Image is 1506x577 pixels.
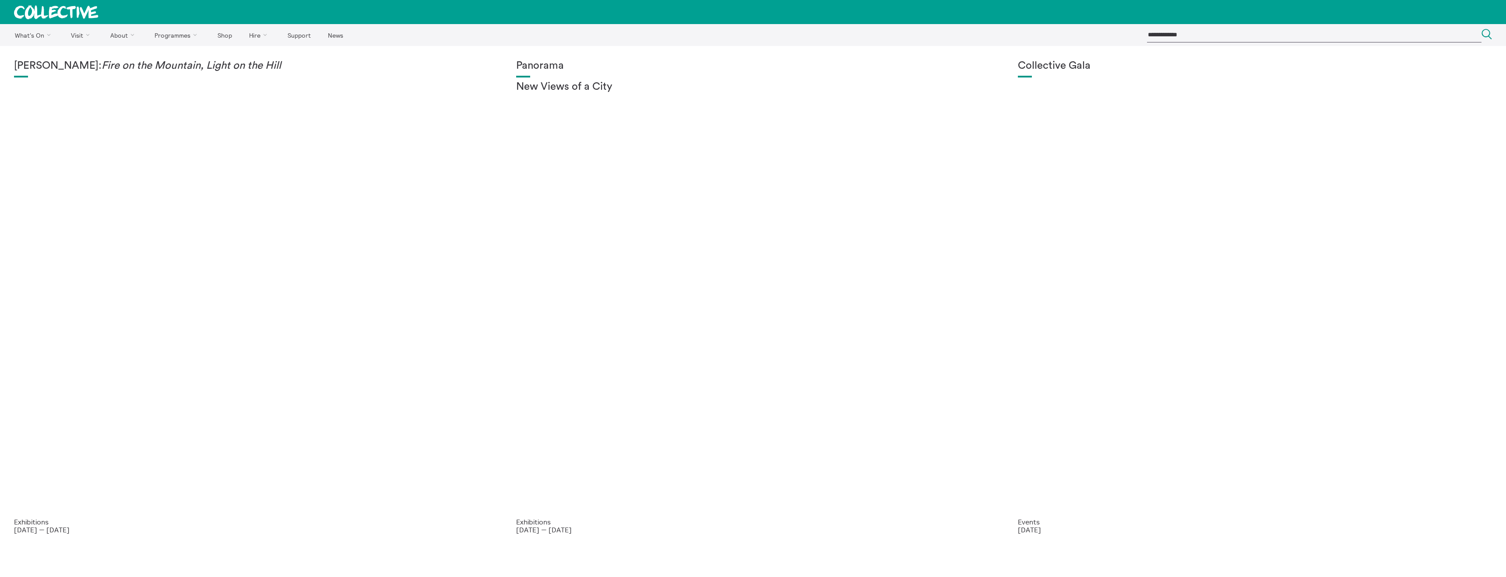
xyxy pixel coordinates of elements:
a: About [102,24,145,46]
a: Programmes [147,24,208,46]
h2: New Views of a City [516,81,990,93]
a: Collective Panorama June 2025 small file 8 Panorama New Views of a City Exhibitions [DATE] — [DATE] [502,46,1004,548]
p: [DATE] — [DATE] [516,526,990,534]
a: Support [280,24,318,46]
p: Exhibitions [516,518,990,526]
h1: [PERSON_NAME]: [14,60,488,72]
a: Visit [63,24,101,46]
a: News [320,24,351,46]
a: Shop [210,24,239,46]
a: Hire [242,24,278,46]
p: [DATE] [1018,526,1492,534]
em: Fire on the Mountain, Light on the Hill [102,60,281,71]
p: Exhibitions [14,518,488,526]
p: [DATE] — [DATE] [14,526,488,534]
h1: Panorama [516,60,990,72]
p: Events [1018,518,1492,526]
a: Collective Gala 2023. Image credit Sally Jubb. Collective Gala Events [DATE] [1004,46,1506,548]
a: What's On [7,24,62,46]
h1: Collective Gala [1018,60,1492,72]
